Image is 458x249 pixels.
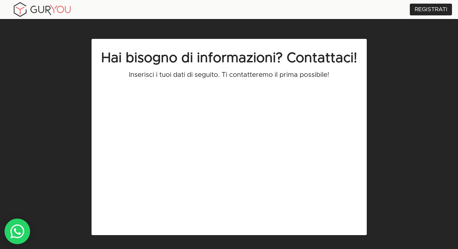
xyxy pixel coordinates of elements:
[10,224,25,239] img: whatsAppIcon.04b8739f.svg
[12,1,72,18] img: gyLogo01.5aaa2cff.png
[101,70,357,80] p: Inserisci i tuoi dati di seguito. Ti contatteremo il prima possibile!
[101,49,357,68] p: Hai bisogno di informazioni? Contattaci!
[410,4,452,15] a: REGISTRATI
[101,92,357,225] iframe: Form 0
